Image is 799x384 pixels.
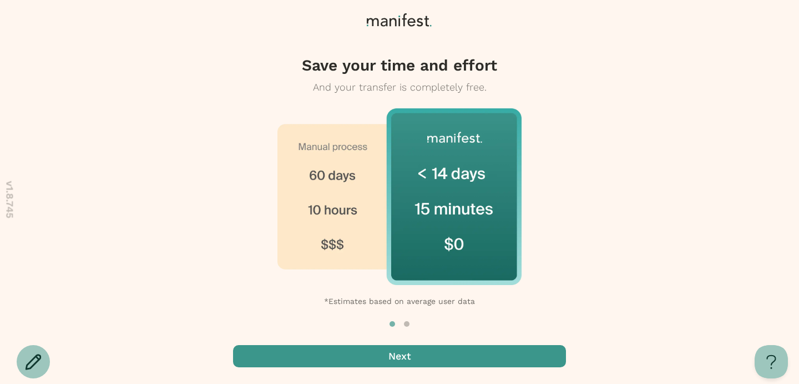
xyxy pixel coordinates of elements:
[324,295,475,307] span: *Estimates based on average user data
[313,81,487,93] span: And your transfer is completely free.
[302,56,497,76] h4: Save your time and effort
[755,345,788,378] iframe: Toggle Customer Support
[233,345,566,367] button: Next
[3,181,17,218] p: v 1.8.745
[277,108,522,285] img: manifest saves your time and effort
